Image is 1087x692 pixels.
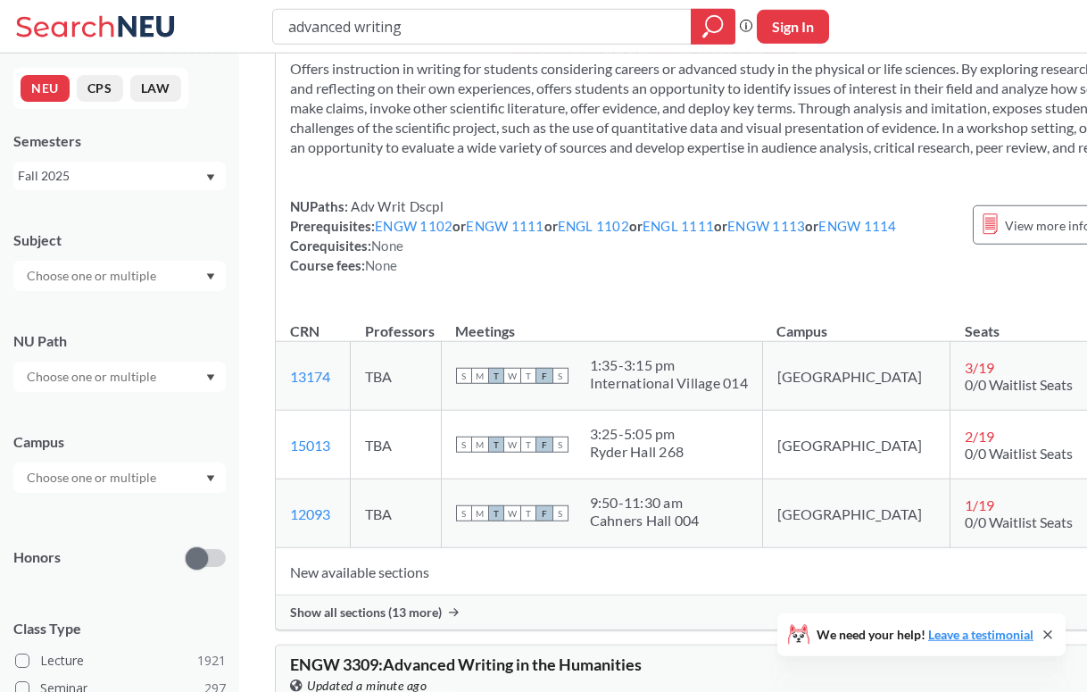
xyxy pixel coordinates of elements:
[965,496,994,513] span: 1 / 19
[965,376,1073,393] span: 0/0 Waitlist Seats
[351,342,442,411] td: TBA
[520,505,536,521] span: T
[13,162,226,190] div: Fall 2025Dropdown arrow
[18,166,204,186] div: Fall 2025
[965,359,994,376] span: 3 / 19
[206,174,215,181] svg: Dropdown arrow
[536,505,552,521] span: F
[488,368,504,384] span: T
[290,437,330,454] a: 15013
[965,445,1073,462] span: 0/0 Waitlist Seats
[590,443,685,461] div: Ryder Hall 268
[348,198,444,214] span: Adv Writ Dscpl
[13,547,61,568] p: Honors
[15,649,226,672] label: Lecture
[130,75,181,102] button: LAW
[590,356,748,374] div: 1:35 - 3:15 pm
[702,14,724,39] svg: magnifying glass
[965,428,994,445] span: 2 / 19
[21,75,70,102] button: NEU
[13,463,226,493] div: Dropdown arrow
[504,505,520,521] span: W
[757,10,829,44] button: Sign In
[13,261,226,291] div: Dropdown arrow
[472,368,488,384] span: M
[727,218,805,234] a: ENGW 1113
[965,513,1073,530] span: 0/0 Waitlist Seats
[290,321,319,341] div: CRN
[590,374,748,392] div: International Village 014
[762,304,950,342] th: Campus
[351,304,442,342] th: Professors
[290,368,330,385] a: 13174
[456,437,472,453] span: S
[536,368,552,384] span: F
[818,218,896,234] a: ENGW 1114
[590,512,700,529] div: Cahners Hall 004
[590,494,700,512] div: 9:50 - 11:30 am
[365,257,397,273] span: None
[691,9,735,45] div: magnifying glass
[290,196,897,275] div: NUPaths: Prerequisites: or or or or or Corequisites: Course fees:
[13,432,226,452] div: Campus
[375,218,452,234] a: ENGW 1102
[18,467,168,488] input: Choose one or multiple
[488,505,504,521] span: T
[456,505,472,521] span: S
[197,651,226,671] span: 1921
[371,238,403,254] span: None
[520,368,536,384] span: T
[762,479,950,548] td: [GEOGRAPHIC_DATA]
[13,331,226,351] div: NU Path
[520,437,536,453] span: T
[13,230,226,250] div: Subject
[206,273,215,280] svg: Dropdown arrow
[466,218,543,234] a: ENGW 1111
[290,654,642,674] span: ENGW 3309 : Advanced Writing in the Humanities
[13,619,226,638] span: Class Type
[351,479,442,548] td: TBA
[206,475,215,482] svg: Dropdown arrow
[472,505,488,521] span: M
[590,425,685,443] div: 3:25 - 5:05 pm
[552,368,568,384] span: S
[441,304,762,342] th: Meetings
[18,366,168,388] input: Choose one or multiple
[290,604,442,621] span: Show all sections (13 more)
[286,12,678,42] input: Class, professor, course number, "phrase"
[762,342,950,411] td: [GEOGRAPHIC_DATA]
[504,437,520,453] span: W
[643,218,714,234] a: ENGL 1111
[472,437,488,453] span: M
[536,437,552,453] span: F
[206,374,215,381] svg: Dropdown arrow
[77,75,123,102] button: CPS
[552,505,568,521] span: S
[504,368,520,384] span: W
[552,437,568,453] span: S
[351,411,442,479] td: TBA
[928,627,1033,642] a: Leave a testimonial
[488,437,504,453] span: T
[558,218,629,234] a: ENGL 1102
[762,411,950,479] td: [GEOGRAPHIC_DATA]
[13,131,226,151] div: Semesters
[817,629,1033,641] span: We need your help!
[18,265,168,287] input: Choose one or multiple
[290,505,330,522] a: 12093
[13,362,226,392] div: Dropdown arrow
[456,368,472,384] span: S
